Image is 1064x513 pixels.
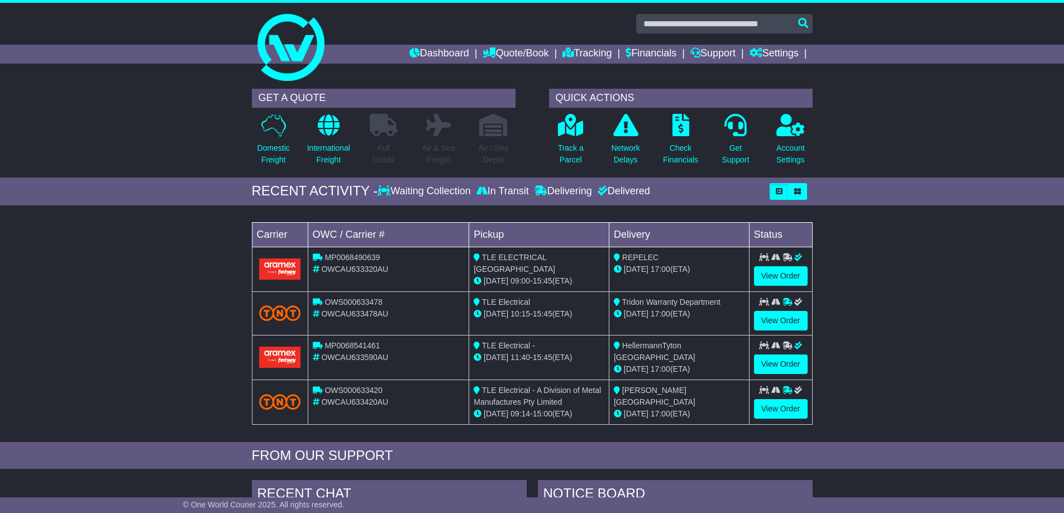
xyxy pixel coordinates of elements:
[252,183,378,199] div: RECENT ACTIVITY -
[595,185,650,198] div: Delivered
[609,222,749,247] td: Delivery
[533,309,552,318] span: 15:45
[325,386,383,395] span: OWS000633420
[651,309,670,318] span: 17:00
[321,265,388,274] span: OWCAU633320AU
[624,409,648,418] span: [DATE]
[482,341,535,350] span: TLE Electrical -
[533,276,552,285] span: 15:45
[483,45,548,64] a: Quote/Book
[409,45,469,64] a: Dashboard
[321,309,388,318] span: OWCAU633478AU
[474,185,532,198] div: In Transit
[614,341,695,362] span: HellermannTyton [GEOGRAPHIC_DATA]
[754,266,808,286] a: View Order
[624,365,648,373] span: [DATE]
[259,347,301,367] img: Aramex.png
[422,142,455,166] p: Air & Sea Freight
[484,353,508,362] span: [DATE]
[722,142,749,166] p: Get Support
[651,265,670,274] span: 17:00
[624,265,648,274] span: [DATE]
[533,353,552,362] span: 15:45
[474,253,555,274] span: TLE ELECTRICAL [GEOGRAPHIC_DATA]
[307,142,350,166] p: International Freight
[307,113,351,172] a: InternationalFreight
[651,409,670,418] span: 17:00
[776,142,805,166] p: Account Settings
[562,45,612,64] a: Tracking
[259,258,301,279] img: Aramex.png
[321,397,388,406] span: OWCAU633420AU
[308,222,469,247] td: OWC / Carrier #
[259,394,301,409] img: TNT_Domestic.png
[474,408,604,420] div: - (ETA)
[257,142,289,166] p: Domestic Freight
[614,263,745,275] div: (ETA)
[622,253,659,262] span: REPELEC
[754,354,808,374] a: View Order
[750,45,799,64] a: Settings
[663,142,698,166] p: Check Financials
[532,185,595,198] div: Delivering
[474,308,604,320] div: - (ETA)
[614,363,745,375] div: (ETA)
[614,408,745,420] div: (ETA)
[484,409,508,418] span: [DATE]
[557,113,584,172] a: Track aParcel
[549,89,813,108] div: QUICK ACTIONS
[614,386,695,406] span: [PERSON_NAME] [GEOGRAPHIC_DATA]
[325,253,380,262] span: MP0068490639
[469,222,609,247] td: Pickup
[749,222,812,247] td: Status
[479,142,509,166] p: Air / Sea Depot
[690,45,736,64] a: Support
[370,142,398,166] p: Full Loads
[252,222,308,247] td: Carrier
[256,113,290,172] a: DomesticFreight
[754,399,808,419] a: View Order
[474,386,601,406] span: TLE Electrical - A Division of Metal Manufactures Pty Limited
[776,113,805,172] a: AccountSettings
[558,142,584,166] p: Track a Parcel
[378,185,473,198] div: Waiting Collection
[259,305,301,320] img: TNT_Domestic.png
[538,480,813,510] div: NOTICE BOARD
[510,353,530,362] span: 11:40
[510,409,530,418] span: 09:14
[484,309,508,318] span: [DATE]
[533,409,552,418] span: 15:00
[624,309,648,318] span: [DATE]
[482,298,530,306] span: TLE Electrical
[325,298,383,306] span: OWS000633478
[252,448,813,464] div: FROM OUR SUPPORT
[610,113,640,172] a: NetworkDelays
[510,276,530,285] span: 09:00
[721,113,750,172] a: GetSupport
[325,341,380,350] span: MP0068541461
[474,275,604,287] div: - (ETA)
[321,353,388,362] span: OWCAU633590AU
[614,308,745,320] div: (ETA)
[754,311,808,330] a: View Order
[474,352,604,363] div: - (ETA)
[252,89,516,108] div: GET A QUOTE
[662,113,699,172] a: CheckFinancials
[484,276,508,285] span: [DATE]
[611,142,640,166] p: Network Delays
[651,365,670,373] span: 17:00
[622,298,721,306] span: Tridon Warranty Department
[626,45,676,64] a: Financials
[510,309,530,318] span: 10:15
[183,500,345,509] span: © One World Courier 2025. All rights reserved.
[252,480,527,510] div: RECENT CHAT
